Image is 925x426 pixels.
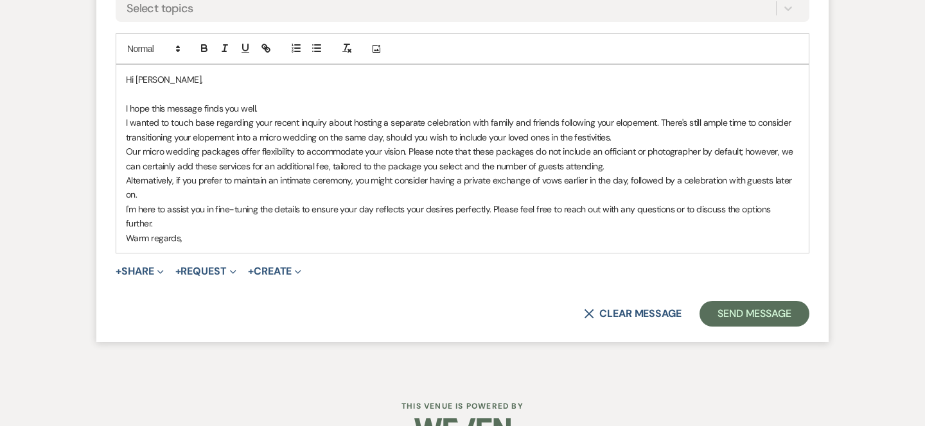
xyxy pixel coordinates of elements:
p: Hi [PERSON_NAME], [126,72,799,87]
button: Send Message [700,301,809,327]
span: + [175,266,181,277]
p: Warm regards, [126,231,799,245]
span: + [248,266,254,277]
p: Alternatively, if you prefer to maintain an intimate ceremony, you might consider having a privat... [126,173,799,202]
p: I hope this message finds you well. [126,101,799,115]
button: Request [175,266,236,277]
button: Share [116,266,164,277]
button: Clear message [584,309,682,319]
p: I wanted to touch base regarding your recent inquiry about hosting a separate celebration with fa... [126,115,799,144]
span: + [116,266,121,277]
p: I'm here to assist you in fine-tuning the details to ensure your day reflects your desires perfec... [126,202,799,231]
p: Our micro wedding packages offer flexibility to accommodate your vision. Please note that these p... [126,144,799,173]
button: Create [248,266,301,277]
